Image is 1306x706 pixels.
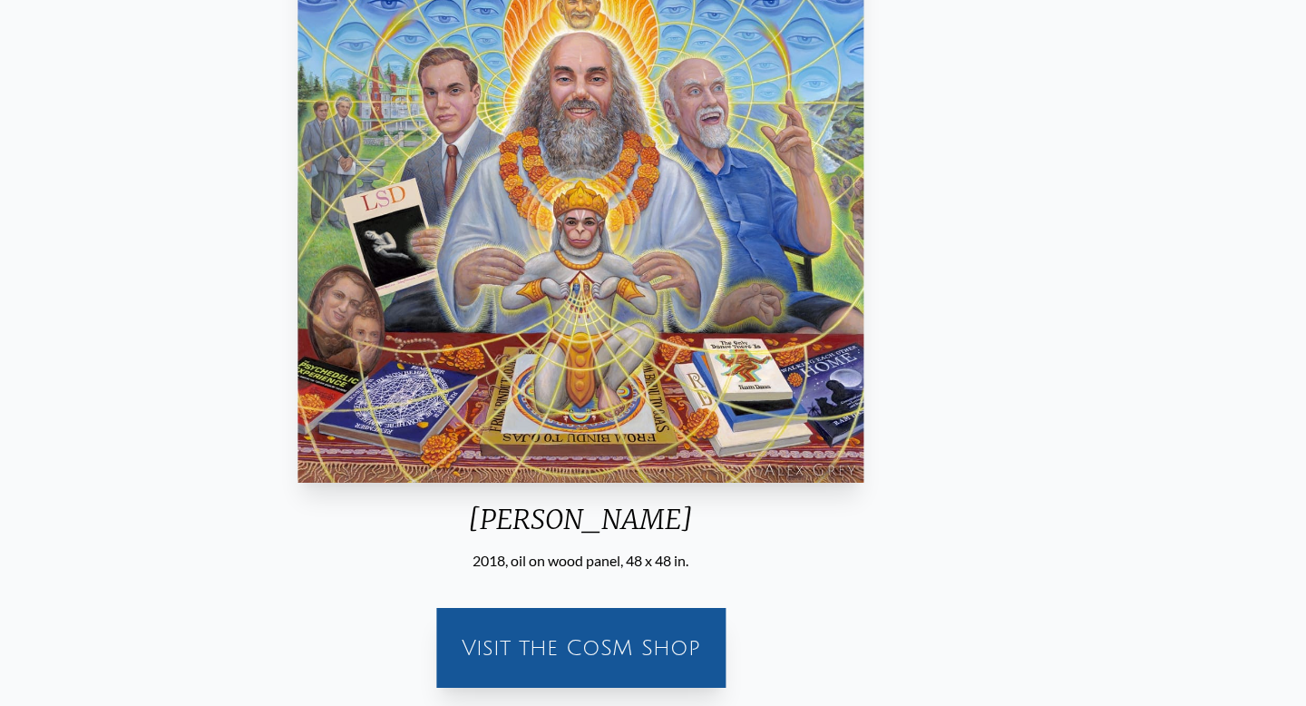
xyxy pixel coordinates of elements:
div: 2018, oil on wood panel, 48 x 48 in. [290,550,871,572]
a: Visit the CoSM Shop [447,619,715,677]
div: [PERSON_NAME] [290,503,871,550]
